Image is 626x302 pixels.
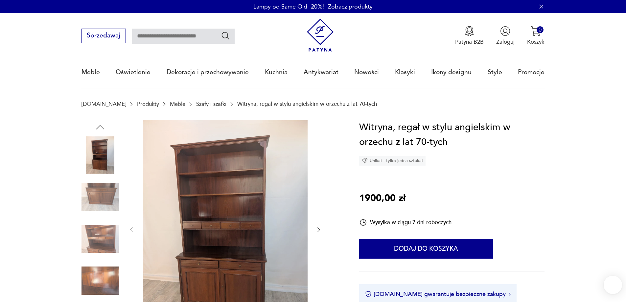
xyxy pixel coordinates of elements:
a: Szafy i szafki [196,101,226,107]
a: Dekoracje i przechowywanie [167,57,249,87]
img: Ikonka użytkownika [500,26,510,36]
p: Lampy od Same Old -20%! [253,3,324,11]
a: Ikona medaluPatyna B2B [455,26,484,46]
p: 1900,00 zł [359,191,406,206]
a: Sprzedawaj [81,34,126,39]
div: Unikat - tylko jedna sztuka! [359,156,426,166]
a: Zobacz produkty [328,3,373,11]
img: Zdjęcie produktu Witryna, regał w stylu angielskim w orzechu z lat 70-tych [81,220,119,258]
a: Meble [81,57,100,87]
img: Zdjęcie produktu Witryna, regał w stylu angielskim w orzechu z lat 70-tych [81,178,119,216]
img: Ikona medalu [464,26,475,36]
button: 0Koszyk [527,26,545,46]
img: Ikona diamentu [362,158,368,164]
a: Klasyki [395,57,415,87]
a: Ikony designu [431,57,472,87]
p: Koszyk [527,38,545,46]
button: Zaloguj [496,26,515,46]
button: Sprzedawaj [81,29,126,43]
img: Ikona strzałki w prawo [509,292,511,296]
p: Patyna B2B [455,38,484,46]
div: 0 [537,26,544,33]
button: Szukaj [221,31,230,40]
img: Zdjęcie produktu Witryna, regał w stylu angielskim w orzechu z lat 70-tych [81,262,119,299]
a: Style [488,57,502,87]
button: Patyna B2B [455,26,484,46]
img: Patyna - sklep z meblami i dekoracjami vintage [304,19,337,52]
p: Zaloguj [496,38,515,46]
img: Ikona koszyka [531,26,541,36]
a: Nowości [354,57,379,87]
a: Antykwariat [304,57,338,87]
img: Zdjęcie produktu Witryna, regał w stylu angielskim w orzechu z lat 70-tych [81,136,119,174]
a: [DOMAIN_NAME] [81,101,126,107]
a: Meble [170,101,185,107]
div: Wysyłka w ciągu 7 dni roboczych [359,219,452,226]
button: [DOMAIN_NAME] gwarantuje bezpieczne zakupy [365,290,511,298]
a: Promocje [518,57,545,87]
a: Produkty [137,101,159,107]
img: Ikona certyfikatu [365,291,372,297]
iframe: Smartsupp widget button [604,276,622,294]
a: Oświetlenie [116,57,151,87]
h1: Witryna, regał w stylu angielskim w orzechu z lat 70-tych [359,120,545,150]
p: Witryna, regał w stylu angielskim w orzechu z lat 70-tych [237,101,377,107]
button: Dodaj do koszyka [359,239,493,259]
a: Kuchnia [265,57,288,87]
